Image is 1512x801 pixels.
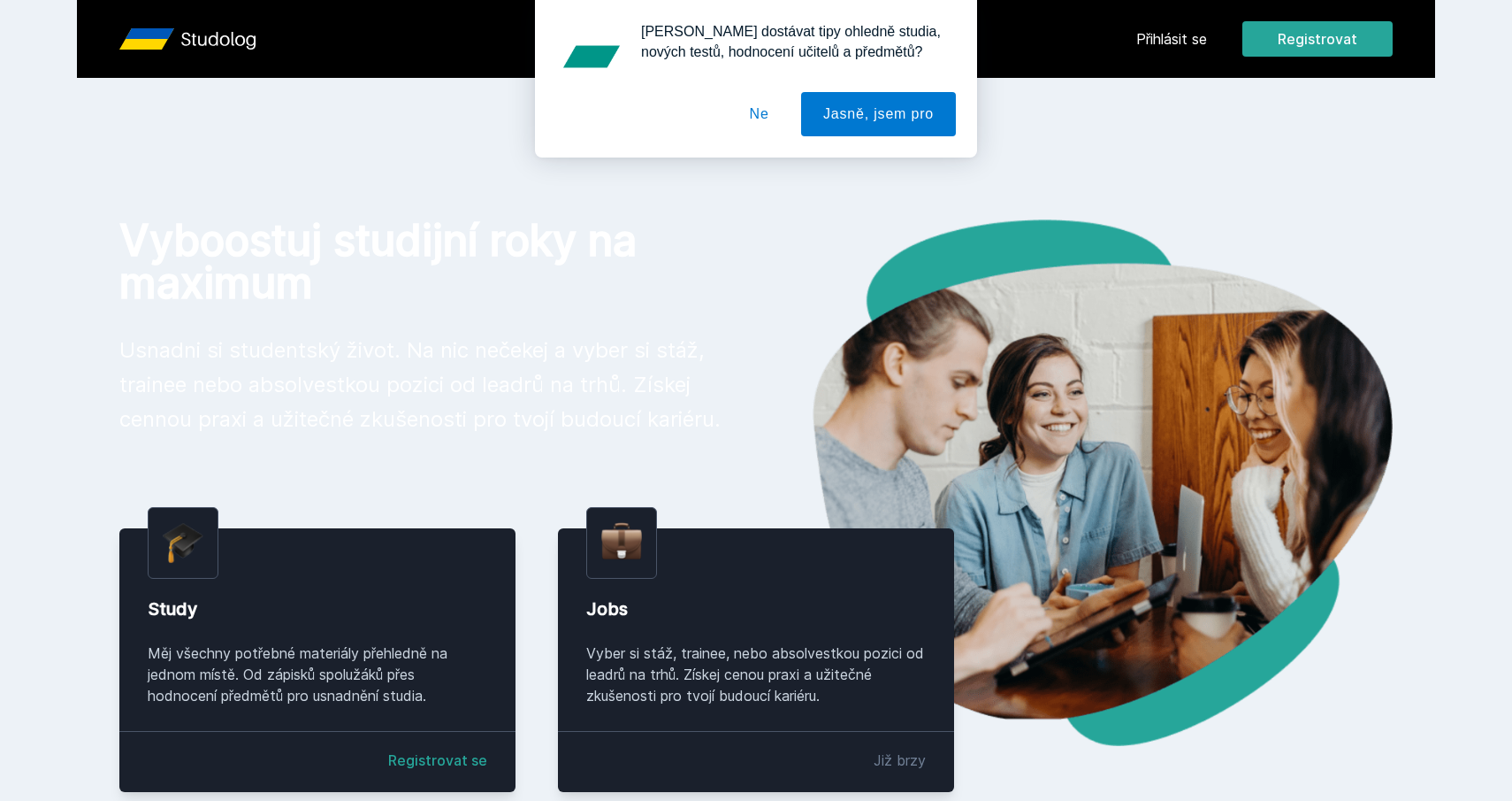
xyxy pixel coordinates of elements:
button: Jasně, jsem pro [801,92,956,136]
button: Ne [728,92,791,136]
h1: Vyboostuj studijní roky na maximum [119,220,728,304]
img: briefcase.png [601,519,642,564]
a: Registrovat se [388,750,487,771]
div: [PERSON_NAME] dostávat tipy ohledně studia, nových testů, hodnocení učitelů a předmětů? [627,21,956,62]
div: Vyber si stáž, trainee, nebo absolvestkou pozici od leadrů na trhů. Získej cenou praxi a užitečné... [586,643,926,706]
div: Již brzy [874,750,926,771]
div: Study [148,597,487,621]
div: Měj všechny potřebné materiály přehledně na jednom místě. Od zápisků spolužáků přes hodnocení pře... [148,643,487,706]
img: graduation-cap.png [163,522,203,564]
p: Usnadni si studentský život. Na nic nečekej a vyber si stáž, trainee nebo absolvestkou pozici od ... [119,333,728,436]
img: hero.png [756,220,1393,746]
img: notification icon [556,21,627,92]
div: Jobs [586,597,926,621]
